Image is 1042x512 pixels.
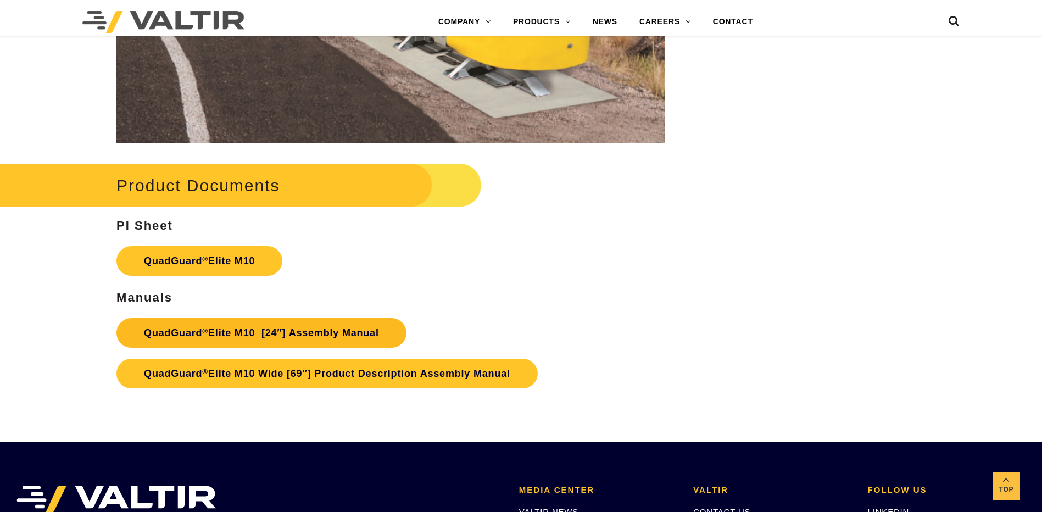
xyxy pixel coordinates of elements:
[202,368,208,376] sup: ®
[116,291,172,304] strong: Manuals
[202,255,208,263] sup: ®
[116,318,406,348] a: QuadGuard®Elite M10 [24″] Assembly Manual
[116,219,173,232] strong: PI Sheet
[502,11,582,33] a: PRODUCTS
[868,486,1026,495] h2: FOLLOW US
[628,11,702,33] a: CAREERS
[993,483,1020,496] span: Top
[702,11,764,33] a: CONTACT
[519,486,677,495] h2: MEDIA CENTER
[82,11,244,33] img: Valtir
[116,359,538,388] a: QuadGuard®Elite M10 Wide [69″] Product Description Assembly Manual
[993,472,1020,500] a: Top
[202,327,208,335] sup: ®
[116,246,282,276] a: QuadGuard®Elite M10
[427,11,502,33] a: COMPANY
[582,11,628,33] a: NEWS
[693,486,851,495] h2: VALTIR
